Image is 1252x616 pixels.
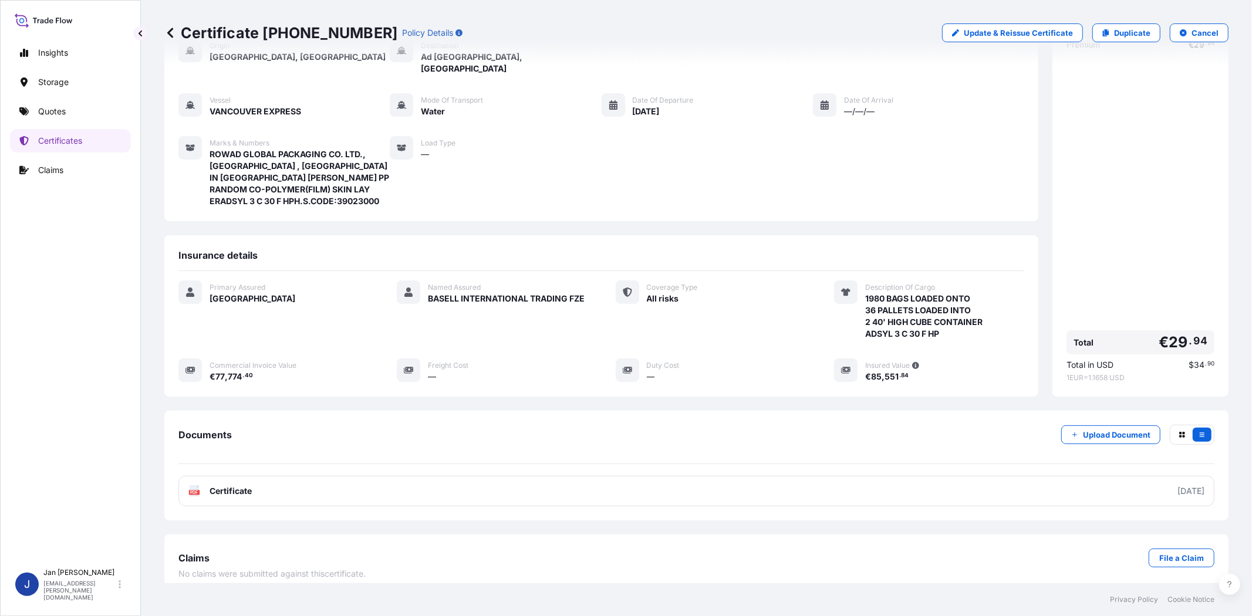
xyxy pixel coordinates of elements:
[245,374,253,378] span: 40
[899,374,901,378] span: .
[1189,337,1193,344] span: .
[865,373,871,381] span: €
[871,373,882,381] span: 85
[1083,429,1150,441] p: Upload Document
[633,96,694,105] span: Date of Departure
[1110,595,1158,604] a: Privacy Policy
[844,106,875,117] span: —/—/—
[902,374,909,378] span: 84
[1194,361,1204,369] span: 34
[43,580,116,601] p: [EMAIL_ADDRESS][PERSON_NAME][DOMAIN_NAME]
[210,361,296,370] span: Commercial Invoice Value
[1167,595,1214,604] a: Cookie Notice
[210,148,390,207] span: ROWAD GLOBAL PACKAGING CO. LTD.,[GEOGRAPHIC_DATA] , [GEOGRAPHIC_DATA] IN [GEOGRAPHIC_DATA] [PERSO...
[178,552,210,564] span: Claims
[1149,549,1214,567] a: File a Claim
[210,106,301,117] span: VANCOUVER EXPRESS
[10,100,131,123] a: Quotes
[164,23,397,42] p: Certificate [PHONE_NUMBER]
[1194,337,1207,344] span: 94
[865,361,910,370] span: Insured Value
[228,373,242,381] span: 774
[647,361,680,370] span: Duty Cost
[1192,27,1219,39] p: Cancel
[633,106,660,117] span: [DATE]
[647,293,679,304] span: All risks
[942,23,1083,42] a: Update & Reissue Certificate
[210,283,265,292] span: Primary Assured
[38,47,68,59] p: Insights
[210,96,231,105] span: Vessel
[647,371,655,383] span: —
[10,158,131,182] a: Claims
[1205,362,1207,366] span: .
[210,293,295,304] span: [GEOGRAPHIC_DATA]
[1092,23,1160,42] a: Duplicate
[10,41,131,65] a: Insights
[38,106,66,117] p: Quotes
[10,70,131,94] a: Storage
[1207,362,1214,366] span: 90
[865,283,935,292] span: Description Of Cargo
[10,129,131,153] a: Certificates
[1061,425,1160,444] button: Upload Document
[1159,335,1169,350] span: €
[421,106,445,117] span: Water
[964,27,1073,39] p: Update & Reissue Certificate
[178,476,1214,506] a: PDFCertificate[DATE]
[178,249,258,261] span: Insurance details
[428,371,436,383] span: —
[428,283,481,292] span: Named Assured
[215,373,225,381] span: 77
[1067,373,1214,383] span: 1 EUR = 1.1658 USD
[191,490,198,495] text: PDF
[1169,335,1187,350] span: 29
[1114,27,1150,39] p: Duplicate
[38,135,82,147] p: Certificates
[1159,552,1204,564] p: File a Claim
[647,283,698,292] span: Coverage Type
[178,429,232,441] span: Documents
[1067,359,1113,371] span: Total in USD
[1074,337,1094,348] span: Total
[210,138,269,148] span: Marks & Numbers
[242,374,244,378] span: .
[24,578,30,590] span: J
[428,293,585,304] span: BASELL INTERNATIONAL TRADING FZE
[421,148,429,160] span: —
[428,361,468,370] span: Freight Cost
[885,373,899,381] span: 551
[421,138,455,148] span: Load Type
[225,373,228,381] span: ,
[882,373,885,381] span: ,
[1177,485,1204,497] div: [DATE]
[43,568,116,577] p: Jan [PERSON_NAME]
[402,27,453,39] p: Policy Details
[865,293,983,340] span: 1980 BAGS LOADED ONTO 36 PALLETS LOADED INTO 2 40' HIGH CUBE CONTAINER ADSYL 3 C 30 F HP
[1170,23,1229,42] button: Cancel
[38,76,69,88] p: Storage
[38,164,63,176] p: Claims
[178,568,366,580] span: No claims were submitted against this certificate .
[844,96,893,105] span: Date of Arrival
[1189,361,1194,369] span: $
[210,485,252,497] span: Certificate
[421,96,483,105] span: Mode of Transport
[210,373,215,381] span: €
